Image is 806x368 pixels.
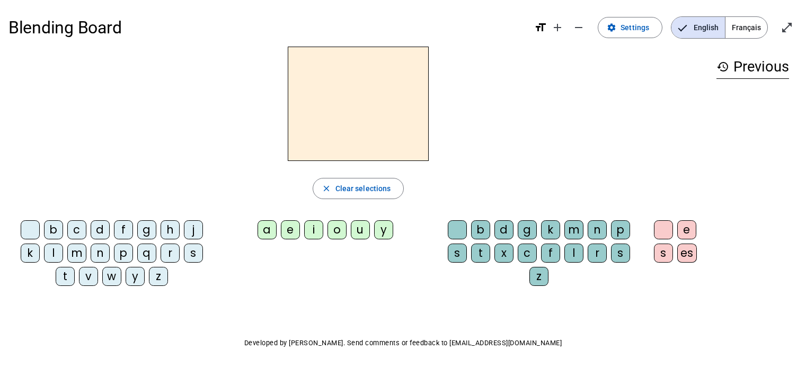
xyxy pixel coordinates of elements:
[44,244,63,263] div: l
[654,244,673,263] div: s
[161,220,180,239] div: h
[114,244,133,263] div: p
[588,244,607,263] div: r
[534,21,547,34] mat-icon: format_size
[568,17,589,38] button: Decrease font size
[781,21,793,34] mat-icon: open_in_full
[471,220,490,239] div: b
[281,220,300,239] div: e
[677,220,696,239] div: e
[471,244,490,263] div: t
[725,17,767,38] span: Français
[21,244,40,263] div: k
[716,60,729,73] mat-icon: history
[518,244,537,263] div: c
[335,182,391,195] span: Clear selections
[564,220,583,239] div: m
[313,178,404,199] button: Clear selections
[541,220,560,239] div: k
[611,244,630,263] div: s
[79,267,98,286] div: v
[572,21,585,34] mat-icon: remove
[67,220,86,239] div: c
[776,17,798,38] button: Enter full screen
[137,244,156,263] div: q
[671,17,725,38] span: English
[149,267,168,286] div: z
[671,16,768,39] mat-button-toggle-group: Language selection
[448,244,467,263] div: s
[322,184,331,193] mat-icon: close
[551,21,564,34] mat-icon: add
[529,267,548,286] div: z
[56,267,75,286] div: t
[621,21,649,34] span: Settings
[716,55,789,79] h3: Previous
[44,220,63,239] div: b
[126,267,145,286] div: y
[91,244,110,263] div: n
[564,244,583,263] div: l
[8,337,798,349] p: Developed by [PERSON_NAME]. Send comments or feedback to [EMAIL_ADDRESS][DOMAIN_NAME]
[184,220,203,239] div: j
[607,23,616,32] mat-icon: settings
[102,267,121,286] div: w
[494,244,513,263] div: x
[114,220,133,239] div: f
[541,244,560,263] div: f
[137,220,156,239] div: g
[304,220,323,239] div: i
[8,11,526,44] h1: Blending Board
[518,220,537,239] div: g
[588,220,607,239] div: n
[611,220,630,239] div: p
[67,244,86,263] div: m
[351,220,370,239] div: u
[374,220,393,239] div: y
[184,244,203,263] div: s
[258,220,277,239] div: a
[598,17,662,38] button: Settings
[494,220,513,239] div: d
[547,17,568,38] button: Increase font size
[161,244,180,263] div: r
[91,220,110,239] div: d
[327,220,347,239] div: o
[677,244,697,263] div: es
